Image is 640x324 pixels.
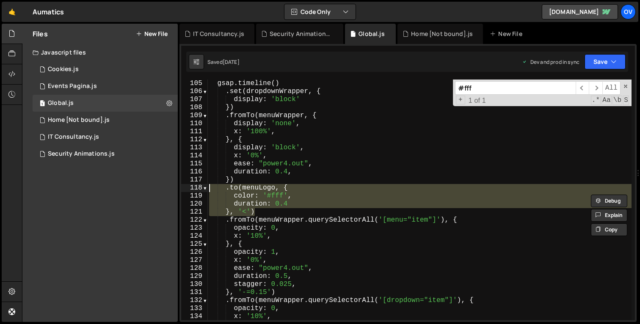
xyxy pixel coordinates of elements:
[542,4,618,19] a: [DOMAIN_NAME]
[181,160,208,168] div: 115
[181,144,208,152] div: 113
[576,81,589,95] span: ​
[181,256,208,264] div: 127
[181,288,208,297] div: 131
[181,224,208,232] div: 123
[411,30,473,38] div: Home [Not bound].js
[591,223,627,236] button: Copy
[181,184,208,192] div: 118
[33,129,178,146] div: 12215/29905.js
[181,152,208,160] div: 114
[33,146,178,162] div: 12215/29904.js
[601,96,612,105] span: CaseSensitive Search
[623,96,629,105] span: Search In Selection
[181,80,208,88] div: 105
[181,104,208,112] div: 108
[455,81,576,95] input: Search for
[40,101,45,107] span: 1
[33,78,178,95] div: 12215/37577.js
[181,280,208,288] div: 130
[181,208,208,216] div: 121
[181,88,208,96] div: 106
[284,4,356,19] button: Code Only
[359,30,384,38] div: Global.js
[181,313,208,321] div: 134
[33,95,178,112] div: 12215/29398.js
[490,30,525,38] div: New File
[591,195,627,207] button: Debug
[181,96,208,104] div: 107
[465,96,489,104] span: 1 of 1
[181,120,208,128] div: 110
[456,96,465,104] span: Toggle Replace mode
[181,264,208,272] div: 128
[136,30,168,37] button: New File
[223,58,240,66] div: [DATE]
[22,44,178,61] div: Javascript files
[181,128,208,136] div: 111
[2,2,22,22] a: 🤙
[181,168,208,176] div: 116
[181,240,208,248] div: 125
[602,81,621,95] span: Alt-Enter
[181,192,208,200] div: 119
[621,4,636,19] a: Ov
[181,248,208,256] div: 126
[591,209,627,222] button: Explain
[48,66,79,73] div: Cookies.js
[181,305,208,313] div: 133
[522,58,579,66] div: Dev and prod in sync
[181,112,208,120] div: 109
[181,136,208,144] div: 112
[181,200,208,208] div: 120
[207,58,240,66] div: Saved
[48,133,99,141] div: IT Consultancy.js
[585,54,626,69] button: Save
[181,176,208,184] div: 117
[33,7,64,17] div: Aumatics
[612,96,623,105] span: Whole Word Search
[193,30,244,38] div: IT Consultancy.js
[33,29,48,38] h2: Files
[48,116,110,124] div: Home [Not bound].js
[181,232,208,240] div: 124
[589,81,602,95] span: ​
[33,61,178,78] div: 12215/33437.js
[48,99,74,107] div: Global.js
[181,272,208,280] div: 129
[591,96,601,105] span: RegExp Search
[181,297,208,305] div: 132
[48,82,97,90] div: Events Pagina.js
[33,112,178,129] div: 12215/33439.js
[181,216,208,224] div: 122
[48,150,115,158] div: Security Animations.js
[270,30,333,38] div: Security Animations.js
